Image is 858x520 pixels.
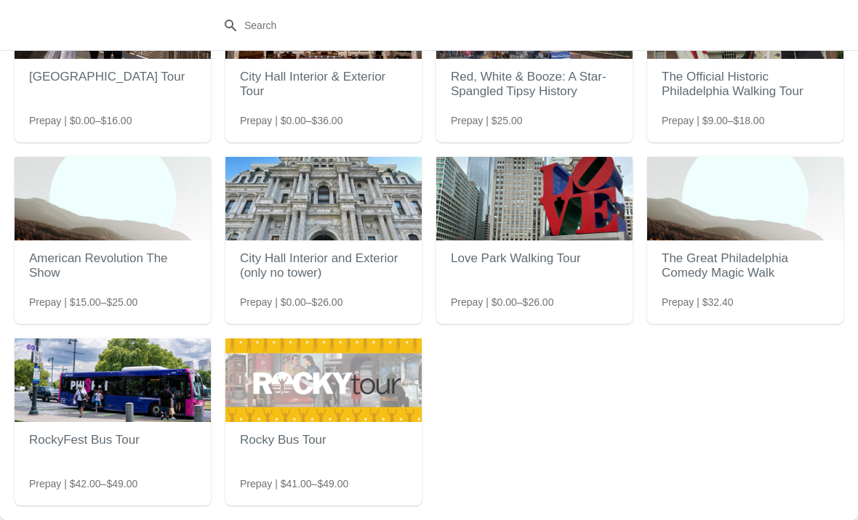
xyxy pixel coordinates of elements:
[29,476,137,491] span: Prepay | $42.00–$49.00
[240,295,342,309] span: Prepay | $0.00–$26.00
[240,244,407,288] h2: City Hall Interior and Exterior (only no tower)
[662,244,829,288] h2: The Great Philadelphia Comedy Magic Walk
[29,295,137,309] span: Prepay | $15.00–$25.00
[451,113,523,128] span: Prepay | $25.00
[451,244,618,273] h2: Love Park Walking Tour
[240,426,407,455] h2: Rocky Bus Tour
[451,62,618,106] h2: Red, White & Booze: A Star-Spangled Tipsy History
[240,113,342,128] span: Prepay | $0.00–$36.00
[29,244,196,288] h2: American Revolution The Show
[240,62,407,106] h2: City Hall Interior & Exterior Tour
[15,157,211,240] img: American Revolution The Show
[240,476,348,491] span: Prepay | $41.00–$49.00
[436,157,633,240] img: Love Park Walking Tour
[662,62,829,106] h2: The Official Historic Philadelphia Walking Tour
[29,113,132,128] span: Prepay | $0.00–$16.00
[29,62,196,92] h2: [GEOGRAPHIC_DATA] Tour
[647,157,843,240] img: The Great Philadelphia Comedy Magic Walk
[225,338,422,422] img: Rocky Bus Tour
[662,295,734,309] span: Prepay | $32.40
[29,426,196,455] h2: RockyFest Bus Tour
[451,295,553,309] span: Prepay | $0.00–$26.00
[15,338,211,422] img: RockyFest Bus Tour
[225,157,422,240] img: City Hall Interior and Exterior (only no tower)
[244,12,643,38] input: Search
[662,113,764,128] span: Prepay | $9.00–$18.00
